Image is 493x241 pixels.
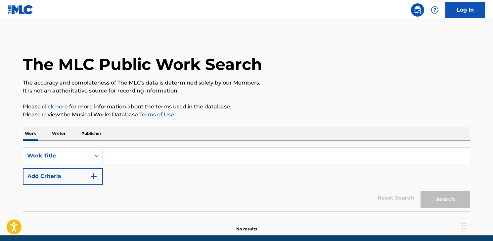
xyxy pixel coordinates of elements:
[90,172,98,180] img: 9d2ae6d4665cec9f34b9.svg
[23,103,470,111] p: Please for more information about the terms used in the database.
[27,152,87,160] div: Work Title
[23,168,103,185] button: Add Criteria
[23,87,470,95] p: It is not an authoritative source for recording information.
[236,218,257,232] p: No results
[23,127,38,141] p: Work
[431,6,439,14] img: help
[428,3,441,17] div: Help
[414,6,422,14] img: search
[23,54,262,74] h1: The MLC Public Work Search
[50,127,67,141] p: Writer
[8,5,33,15] img: MLC Logo
[23,148,470,211] form: Search Form
[42,103,68,110] a: click here
[411,3,424,17] a: Public Search
[138,111,174,118] a: Terms of Use
[23,111,470,119] p: Please review the Musical Works Database
[79,127,103,141] p: Publisher
[462,216,466,236] div: Drag
[460,209,493,241] iframe: Chat Widget
[23,79,470,87] p: The accuracy and completeness of The MLC's data is determined solely by our Members.
[445,2,485,18] a: Log In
